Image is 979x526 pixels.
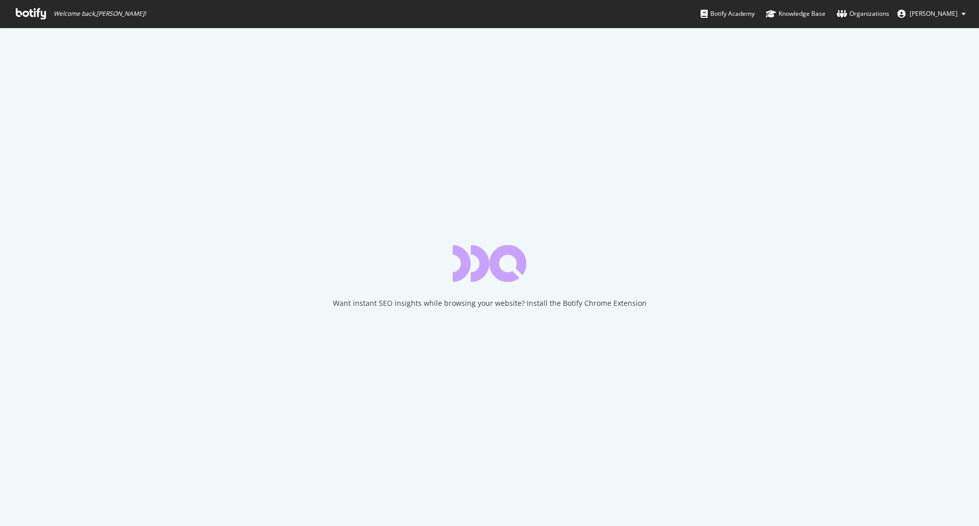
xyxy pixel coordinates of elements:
div: Botify Academy [701,9,755,19]
div: Organizations [837,9,889,19]
button: [PERSON_NAME] [889,6,974,22]
span: Deekshika Singh [910,9,958,18]
div: Knowledge Base [766,9,826,19]
div: animation [453,245,526,282]
div: Want instant SEO insights while browsing your website? Install the Botify Chrome Extension [333,298,647,308]
span: Welcome back, [PERSON_NAME] ! [54,10,146,18]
